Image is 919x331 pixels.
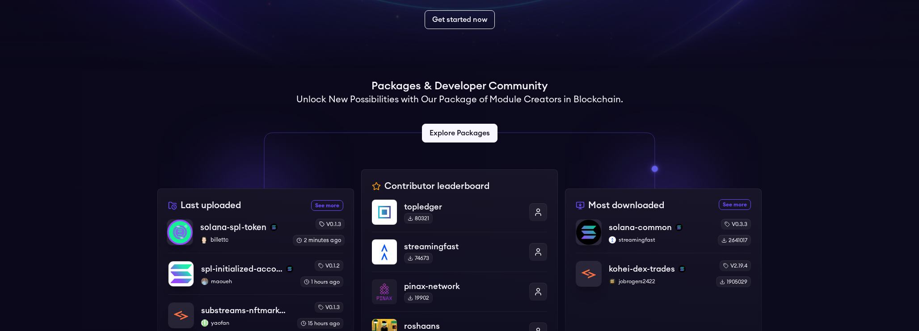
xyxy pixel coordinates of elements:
a: kohei-dex-tradeskohei-dex-tradessolanajobrogers2422jobrogers2422v2.19.41905029 [576,253,751,287]
div: v0.1.3 [315,302,343,313]
div: 2 minutes ago [293,235,345,246]
img: jobrogers2422 [609,278,616,285]
img: yaofan [201,319,208,327]
a: solana-commonsolana-commonsolanastreamingfaststreamingfastv0.3.32641017 [576,219,751,253]
div: v0.1.3 [316,218,345,229]
div: 19902 [404,293,433,303]
h2: Unlock New Possibilities with Our Package of Module Creators in Blockchain. [296,93,623,106]
a: pinax-networkpinax-network19902 [372,272,547,311]
p: billettc [200,236,286,243]
div: v0.3.3 [721,219,751,230]
img: solana [679,265,686,272]
img: solana [270,224,277,231]
img: solana-spl-token [167,219,193,245]
p: maoueh [201,278,293,285]
div: 1 hours ago [300,277,343,287]
a: streamingfaststreamingfast74673 [372,232,547,272]
a: Get started now [425,10,495,29]
div: v2.19.4 [720,260,751,271]
img: topledger [372,200,397,225]
div: 1905029 [716,277,751,287]
img: solana-common [576,220,601,245]
img: streamingfast [609,236,616,243]
img: billettc [200,236,207,243]
img: solana [675,224,683,231]
p: jobrogers2422 [609,278,709,285]
img: maoueh [201,278,208,285]
div: 80321 [404,213,433,224]
p: topledger [404,201,522,213]
a: See more most downloaded packages [719,199,751,210]
a: spl-initialized-accountspl-initialized-accountsolanamaouehmaouehv0.1.21 hours ago [168,253,343,294]
p: solana-spl-token [200,221,266,234]
div: 15 hours ago [297,318,343,329]
a: solana-spl-tokensolana-spl-tokensolanabillettcbillettcv0.1.32 minutes ago [167,218,345,253]
div: 2641017 [718,235,751,246]
div: v0.1.2 [315,260,343,271]
p: kohei-dex-trades [609,263,675,275]
img: pinax-network [372,279,397,304]
p: streamingfast [609,236,711,243]
img: streamingfast [372,239,397,264]
img: kohei-dex-trades [576,261,601,286]
p: yaofan [201,319,290,327]
img: solana [286,265,293,272]
img: substreams-nftmarketplace [169,303,194,328]
p: streamingfast [404,240,522,253]
div: 74673 [404,253,433,264]
p: pinax-network [404,280,522,293]
a: Explore Packages [422,124,497,142]
a: See more recently uploaded packages [311,200,343,211]
p: spl-initialized-account [201,263,282,275]
img: spl-initialized-account [169,261,194,286]
h1: Packages & Developer Community [371,79,548,93]
a: topledgertopledger80321 [372,200,547,232]
p: solana-common [609,221,672,234]
p: substreams-nftmarketplace [201,304,290,317]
